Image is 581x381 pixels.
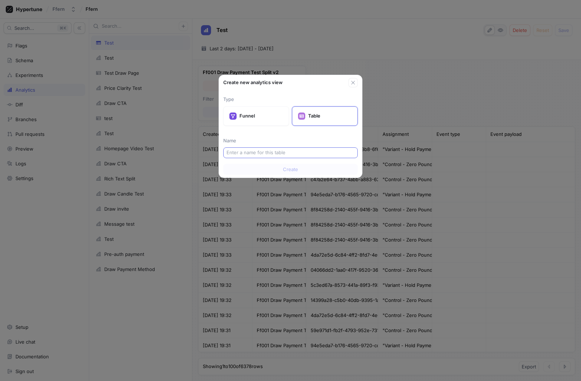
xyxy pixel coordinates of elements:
p: Type [223,96,358,103]
p: Funnel [239,113,283,120]
span: Create [283,167,298,171]
p: Name [223,137,358,144]
input: Enter a name for this table [227,149,354,156]
div: Create new analytics view [223,79,348,86]
button: Create [223,164,358,175]
p: Table [308,113,352,120]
